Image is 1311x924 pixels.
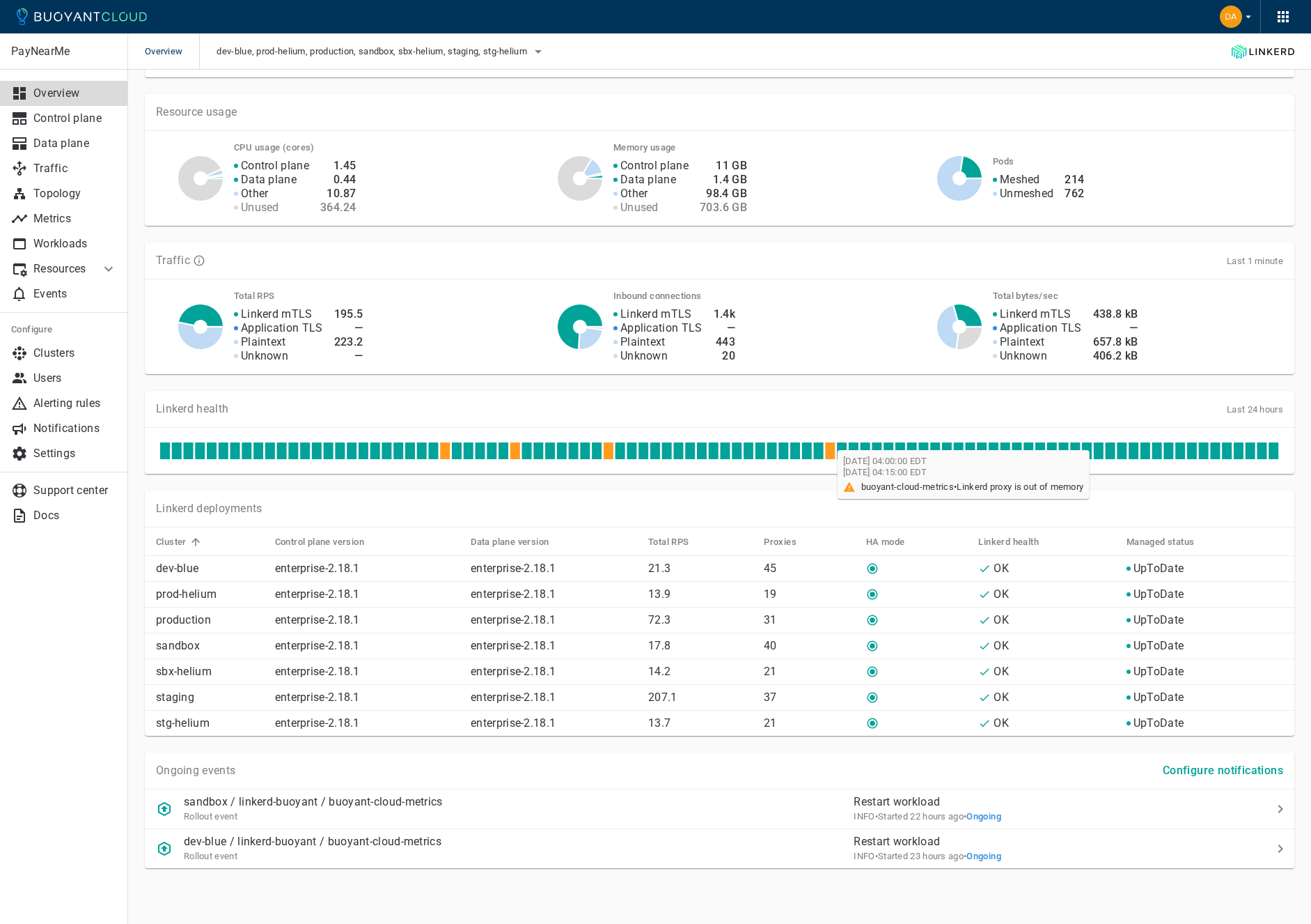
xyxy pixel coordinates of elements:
p: UpToDate [1133,613,1184,627]
p: UpToDate [1133,665,1184,679]
a: enterprise-2.18.1 [471,716,556,730]
p: 72.3 [648,613,753,627]
relative-time: 23 hours ago [910,851,964,861]
p: dev-blue / linkerd-buoyant / buoyant-cloud-metrics [184,835,441,849]
span: Ongoing [966,851,1001,861]
p: OK [994,691,1009,704]
h5: Cluster [156,537,187,548]
span: Ongoing [966,811,1001,822]
p: UpToDate [1133,639,1184,653]
p: Unused [620,201,659,215]
p: staging [156,691,264,704]
p: Metrics [33,212,117,226]
p: Traffic [33,162,117,176]
p: 207.1 [648,691,753,704]
p: Plaintext [620,335,666,349]
p: Control plane [620,159,689,173]
p: Events [33,287,117,301]
span: Managed status [1126,536,1213,548]
span: Last 24 hours [1227,404,1283,415]
h4: 1.4 GB [700,173,747,187]
p: Ongoing events [156,764,235,778]
span: Data plane version [471,536,567,548]
p: 19 [764,587,855,601]
span: Last 1 minute [1227,256,1283,266]
span: INFO [854,851,874,861]
a: enterprise-2.18.1 [275,665,360,678]
h4: — [1093,321,1138,335]
h4: — [714,321,736,335]
p: Data plane [620,173,676,187]
relative-time: 22 hours ago [910,811,964,822]
h5: Total RPS [648,537,689,548]
p: Linkerd mTLS [241,307,313,321]
h4: 10.87 [320,187,356,201]
p: Unmeshed [1000,187,1053,201]
h5: Managed status [1126,537,1195,548]
h4: 438.8 kB [1093,307,1138,321]
a: enterprise-2.18.1 [275,613,360,626]
h5: Data plane version [471,537,549,548]
p: 37 [764,691,855,704]
h4: 364.24 [320,201,356,215]
span: Proxies [764,536,815,548]
p: Docs [33,509,117,523]
p: Other [620,187,648,201]
svg: TLS data is compiled from traffic seen by Linkerd proxies. RPS and TCP bytes reflect both inbound... [193,254,205,267]
span: Thu, 11 Sep 2025 15:44:37 EDT / Thu, 11 Sep 2025 19:44:37 UTC [875,811,964,822]
p: Restart workload [854,795,1214,809]
p: sandbox / linkerd-buoyant / buoyant-cloud-metrics [184,795,443,809]
h5: HA mode [866,537,905,548]
p: 45 [764,562,855,576]
h5: Control plane version [275,537,364,548]
p: Linkerd deployments [156,502,262,516]
h5: Configure [11,324,117,335]
p: OK [994,639,1009,653]
span: Thu, 11 Sep 2025 15:15:47 EDT / Thu, 11 Sep 2025 19:15:47 UTC [875,851,964,861]
a: enterprise-2.18.1 [471,562,556,575]
h4: 0.44 [320,173,356,187]
a: enterprise-2.18.1 [471,665,556,678]
p: Plaintext [1000,335,1045,349]
p: 31 [764,613,855,627]
p: sandbox [156,639,264,653]
p: Control plane [241,159,309,173]
h4: 214 [1065,173,1084,187]
p: Data plane [241,173,297,187]
p: OK [994,587,1009,601]
span: Cluster [156,536,205,548]
span: Control plane version [275,536,382,548]
h4: 443 [714,335,736,349]
a: enterprise-2.18.1 [275,691,360,704]
h4: 1.45 [320,159,356,173]
p: Application TLS [620,321,702,335]
p: sbx-helium [156,665,264,679]
a: enterprise-2.18.1 [275,587,360,601]
h4: — [334,349,363,363]
p: Application TLS [1000,321,1082,335]
p: Support center [33,484,117,498]
span: Rollout event [184,851,237,861]
p: Overview [33,86,117,100]
h4: 762 [1065,187,1084,201]
p: OK [994,562,1009,576]
h4: 20 [714,349,736,363]
p: production [156,613,264,627]
p: Data plane [33,137,117,151]
p: 21 [764,665,855,679]
a: enterprise-2.18.1 [471,587,556,601]
p: Unknown [241,349,288,363]
p: 17.8 [648,639,753,653]
p: OK [994,613,1009,627]
p: Linkerd mTLS [1000,307,1071,321]
p: OK [994,716,1009,730]
a: enterprise-2.18.1 [275,716,360,730]
p: Linkerd mTLS [620,307,692,321]
p: OK [994,665,1009,679]
img: Dann Bohn [1220,6,1242,28]
p: Application TLS [241,321,323,335]
p: Clusters [33,346,117,360]
button: dev-blue, prod-helium, production, sandbox, sbx-helium, staging, stg-helium [217,41,547,62]
span: INFO [854,811,874,822]
a: enterprise-2.18.1 [471,613,556,626]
